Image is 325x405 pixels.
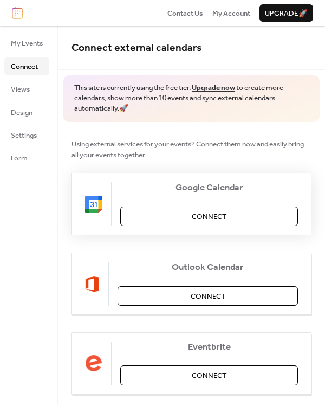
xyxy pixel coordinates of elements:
span: Connect [11,61,38,72]
span: Design [11,107,32,118]
span: Contact Us [167,8,203,19]
span: Connect [192,370,226,381]
span: My Account [212,8,250,19]
span: Google Calendar [120,183,298,194]
span: Connect [192,211,226,222]
img: eventbrite [85,355,102,372]
button: Connect [120,207,298,226]
a: Form [4,149,49,166]
span: Connect [191,291,225,302]
a: My Events [4,34,49,52]
button: Upgrade🚀 [259,4,313,22]
button: Connect [120,365,298,385]
span: Eventbrite [120,342,298,353]
a: Settings [4,126,49,144]
img: logo [12,7,23,19]
span: My Events [11,38,43,49]
span: Upgrade 🚀 [265,8,308,19]
span: Settings [11,130,37,141]
span: This site is currently using the free tier. to create more calendars, show more than 10 events an... [74,83,309,114]
a: My Account [212,8,250,18]
span: Views [11,84,30,95]
a: Upgrade now [192,81,235,95]
span: Form [11,153,28,164]
span: Using external services for your events? Connect them now and easily bring all your events together. [71,139,311,161]
span: Outlook Calendar [118,262,298,273]
a: Views [4,80,49,98]
img: outlook [85,275,100,293]
a: Contact Us [167,8,203,18]
a: Design [4,104,49,121]
img: google [85,196,102,213]
a: Connect [4,57,49,75]
span: Connect external calendars [71,38,201,58]
button: Connect [118,286,298,306]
